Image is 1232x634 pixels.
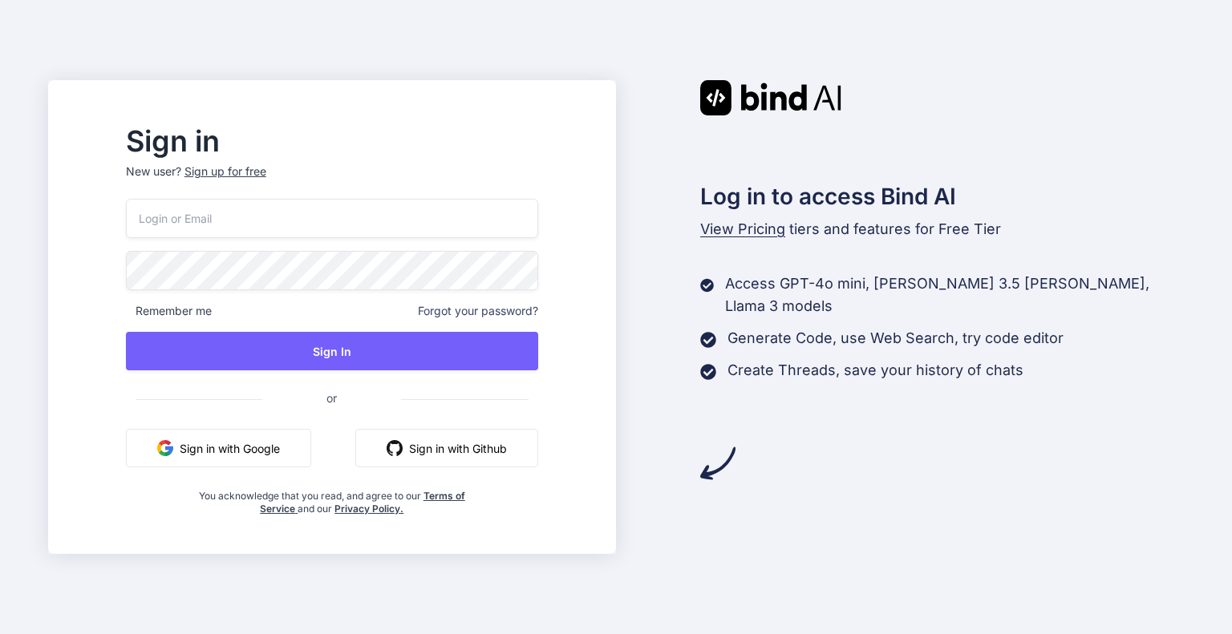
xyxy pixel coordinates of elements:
span: or [262,378,401,418]
p: Access GPT-4o mini, [PERSON_NAME] 3.5 [PERSON_NAME], Llama 3 models [725,273,1184,317]
img: github [387,440,403,456]
a: Terms of Service [260,490,465,515]
div: Sign up for free [184,164,266,180]
h2: Log in to access Bind AI [700,180,1185,213]
p: Generate Code, use Web Search, try code editor [727,327,1064,349]
span: Forgot your password? [418,303,538,319]
p: tiers and features for Free Tier [700,218,1185,240]
div: You acknowledge that you read, and agree to our and our [194,480,469,515]
a: Privacy Policy. [334,503,403,515]
span: View Pricing [700,220,785,237]
img: Bind AI logo [700,80,841,115]
button: Sign In [126,332,538,370]
span: Remember me [126,303,212,319]
button: Sign in with Github [355,429,538,467]
p: Create Threads, save your history of chats [727,359,1023,382]
input: Login or Email [126,199,538,238]
h2: Sign in [126,128,538,154]
img: google [157,440,173,456]
p: New user? [126,164,538,199]
img: arrow [700,446,736,481]
button: Sign in with Google [126,429,311,467]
